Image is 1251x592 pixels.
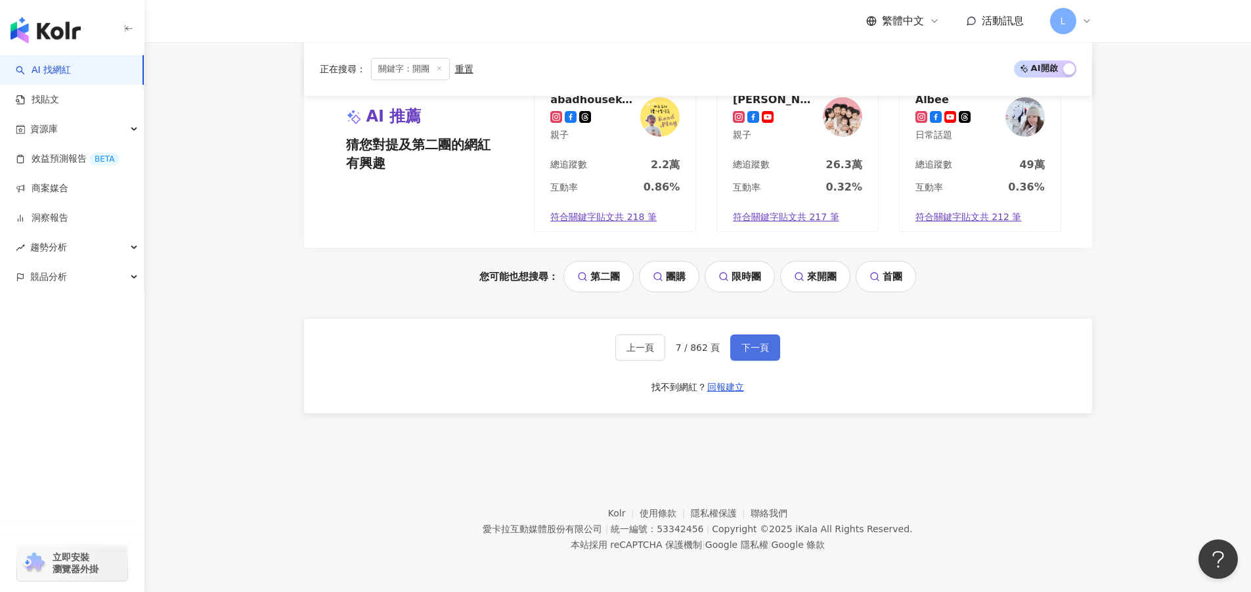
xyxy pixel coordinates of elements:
[702,539,705,550] span: |
[626,342,654,353] span: 上一頁
[1019,158,1044,172] div: 49萬
[741,342,769,353] span: 下一頁
[640,97,680,137] img: KOL Avatar
[16,64,71,77] a: searchAI 找網紅
[16,212,68,225] a: 洞察報告
[733,211,839,224] span: 符合關鍵字貼文共 217 筆
[651,381,707,394] div: 找不到網紅？
[16,243,25,252] span: rise
[639,261,699,292] a: 團購
[1198,539,1238,579] iframe: Help Scout Beacon - Open
[1061,14,1066,28] span: L
[795,524,818,534] a: iKala
[16,93,59,106] a: 找貼文
[608,508,640,518] a: Kolr
[856,261,916,292] a: 首團
[371,58,450,80] span: 關鍵字：開團
[915,211,1022,224] span: 符合關鍵字貼文共 212 筆
[717,203,878,232] a: 符合關鍵字貼文共 217 筆
[571,537,825,553] span: 本站採用 reCAPTCHA 保護機制
[304,261,1092,292] div: 您可能也想搜尋：
[483,524,602,534] div: 愛卡拉互動媒體股份有限公司
[733,158,770,171] div: 總追蹤數
[733,181,760,194] div: 互動率
[21,553,47,574] img: chrome extension
[346,135,498,172] span: 猜您對提及第二團的網紅有興趣
[733,129,818,142] div: 親子
[53,551,99,575] span: 立即安裝 瀏覽器外掛
[707,382,744,392] span: 回報建立
[534,76,696,233] a: abadhousekeeper親子KOL Avatar總追蹤數2.2萬互動率0.86%符合關鍵字貼文共 218 筆
[30,233,67,262] span: 趨勢分析
[550,93,636,106] div: abadhousekeeper
[550,129,636,142] div: 親子
[16,152,120,166] a: 效益預測報告BETA
[900,203,1061,232] a: 符合關鍵字貼文共 212 筆
[768,539,772,550] span: |
[1005,97,1045,137] img: KOL Avatar
[550,181,578,194] div: 互動率
[550,158,587,171] div: 總追蹤數
[1008,180,1045,194] div: 0.36%
[712,524,912,534] div: Copyright © 2025 All Rights Reserved.
[455,64,473,74] div: 重置
[706,524,709,534] span: |
[982,14,1024,27] span: 活動訊息
[915,93,971,106] div: Albee
[823,97,862,137] img: KOL Avatar
[563,261,634,292] a: 第二團
[716,76,879,233] a: [PERSON_NAME]親子KOL Avatar總追蹤數26.3萬互動率0.32%符合關鍵字貼文共 217 筆
[705,261,775,292] a: 限時團
[899,76,1061,233] a: Albee日常話題KOL Avatar總追蹤數49萬互動率0.36%符合關鍵字貼文共 212 筆
[16,182,68,195] a: 商案媒合
[915,158,952,171] div: 總追蹤數
[733,93,818,106] div: 茜茜
[644,180,680,194] div: 0.86%
[915,181,943,194] div: 互動率
[550,211,657,224] span: 符合關鍵字貼文共 218 筆
[366,106,422,128] span: AI 推薦
[882,14,924,28] span: 繁體中文
[915,129,971,142] div: 日常話題
[780,261,850,292] a: 來開團
[825,180,862,194] div: 0.32%
[535,203,695,232] a: 符合關鍵字貼文共 218 筆
[11,17,81,43] img: logo
[751,508,787,518] a: 聯絡我們
[30,114,58,144] span: 資源庫
[611,524,703,534] div: 統一編號：53342456
[605,524,608,534] span: |
[17,545,127,581] a: chrome extension立即安裝 瀏覽器外掛
[691,508,751,518] a: 隱私權保護
[826,158,862,172] div: 26.3萬
[30,262,67,292] span: 競品分析
[615,334,665,361] button: 上一頁
[705,539,768,550] a: Google 隱私權
[676,342,720,353] span: 7 / 862 頁
[730,334,780,361] button: 下一頁
[651,158,680,172] div: 2.2萬
[640,508,691,518] a: 使用條款
[707,376,745,398] button: 回報建立
[771,539,825,550] a: Google 條款
[320,64,366,74] span: 正在搜尋 ：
